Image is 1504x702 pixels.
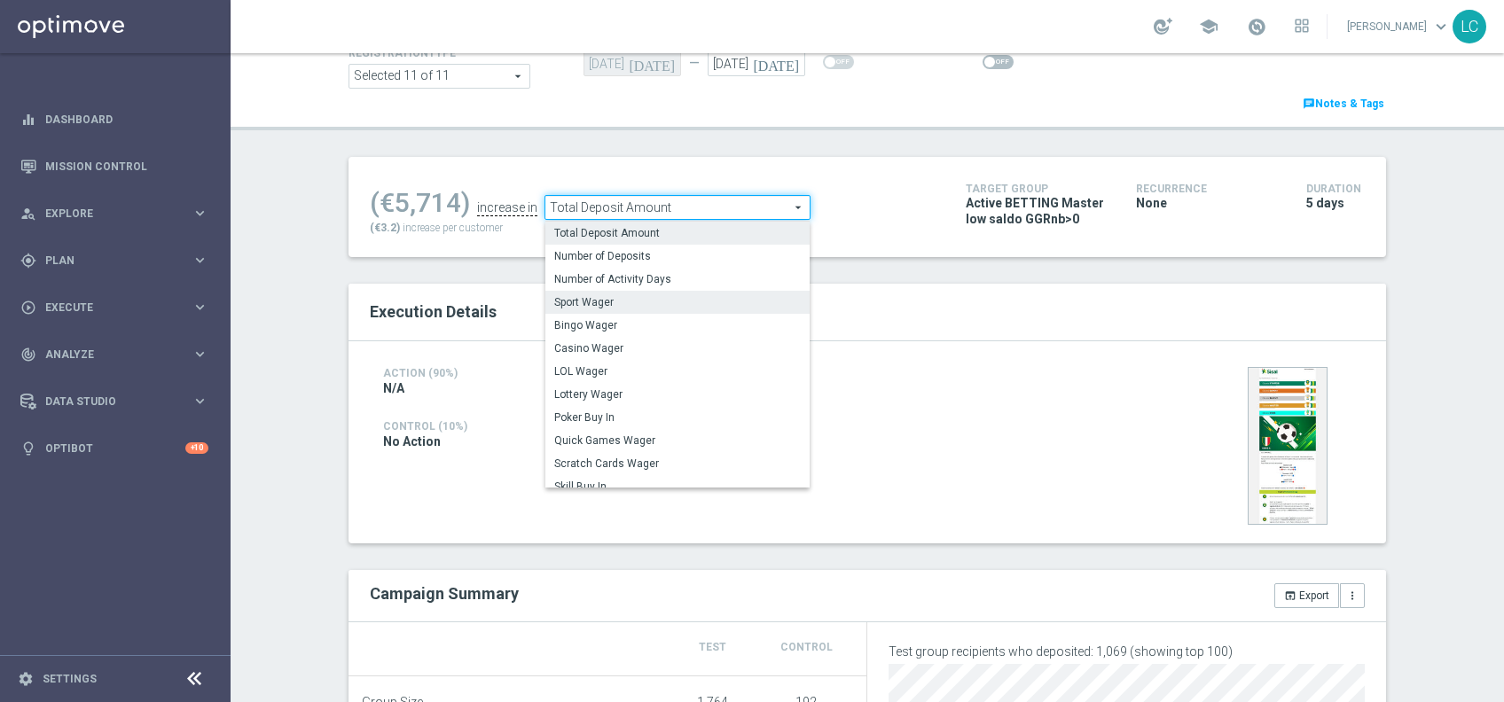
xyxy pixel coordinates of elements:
i: [DATE] [629,51,681,71]
button: person_search Explore keyboard_arrow_right [20,207,209,221]
i: play_circle_outline [20,300,36,316]
div: — [681,56,708,71]
span: Sport Wager [554,295,801,309]
span: Lottery Wager [554,387,801,402]
span: Poker Buy In [554,410,801,425]
div: Mission Control [20,143,208,190]
span: Control [780,641,833,653]
span: Data Studio [45,396,192,407]
h4: Duration [1306,183,1365,195]
div: +10 [185,442,208,454]
input: Select Date [708,51,805,76]
div: Explore [20,206,192,222]
div: Dashboard [20,96,208,143]
span: Plan [45,255,192,266]
p: Test group recipients who deposited: 1,069 (showing top 100) [889,643,1365,659]
span: Active BETTING Master low saldo GGRnb>0 [966,195,1109,227]
div: Execute [20,300,192,316]
i: person_search [20,206,36,222]
span: Explore [45,208,192,219]
i: more_vert [1346,589,1359,602]
span: Number of Deposits [554,249,801,263]
i: [DATE] [753,51,805,71]
span: increase per customer [403,222,503,234]
span: Total Deposit Amount [554,226,801,240]
button: play_circle_outline Execute keyboard_arrow_right [20,300,209,315]
span: Number of Activity Days [554,272,801,286]
h2: Campaign Summary [370,584,519,603]
span: school [1199,17,1218,36]
div: LC [1453,10,1486,43]
button: Mission Control [20,160,209,174]
span: Expert Online Expert Retail Master Online Master Retail Other and 6 more [349,65,529,88]
span: None [1136,195,1167,211]
div: Optibot [20,425,208,472]
span: Quick Games Wager [554,433,801,448]
button: lightbulb Optibot +10 [20,441,209,456]
h4: Control (10%) [383,420,1020,433]
span: Execution Details [370,302,497,321]
i: gps_fixed [20,253,36,269]
span: N/A [383,380,404,396]
i: keyboard_arrow_right [192,205,208,222]
i: keyboard_arrow_right [192,299,208,316]
button: equalizer Dashboard [20,113,209,127]
span: Execute [45,302,192,313]
div: increase in [477,200,537,216]
i: settings [18,671,34,687]
span: LOL Wager [554,364,801,378]
div: (€5,714) [370,187,470,219]
a: [PERSON_NAME]keyboard_arrow_down [1345,13,1453,40]
button: track_changes Analyze keyboard_arrow_right [20,347,209,362]
i: equalizer [20,112,36,128]
div: Data Studio [20,394,192,409]
a: Mission Control [45,143,208,190]
img: 35407.jpeg [1248,367,1328,525]
button: open_in_browser Export [1274,583,1339,608]
span: keyboard_arrow_down [1431,17,1451,36]
a: chatNotes & Tags [1301,94,1386,113]
i: keyboard_arrow_right [192,393,208,409]
a: Settings [43,674,97,684]
span: Bingo Wager [554,318,801,332]
i: keyboard_arrow_right [192,252,208,269]
h4: Target Group [966,183,1109,195]
span: No Action [383,433,441,449]
i: open_in_browser [1284,589,1296,602]
span: Test [699,641,726,653]
i: track_changes [20,347,36,363]
h4: Recurrence [1136,183,1280,195]
i: keyboard_arrow_right [192,346,208,363]
i: chat [1303,97,1315,110]
span: Skill Buy In [554,480,801,494]
span: (€3.2) [370,222,400,234]
span: Scratch Cards Wager [554,456,801,471]
a: Dashboard [45,96,208,143]
div: Plan [20,253,192,269]
a: Optibot [45,425,185,472]
span: 5 days [1306,195,1344,211]
button: more_vert [1340,583,1365,608]
button: gps_fixed Plan keyboard_arrow_right [20,253,209,268]
span: Analyze [45,349,192,360]
i: lightbulb [20,441,36,456]
div: Analyze [20,347,192,363]
h4: Action (90%) [383,367,522,379]
span: Casino Wager [554,341,801,355]
button: Data Studio keyboard_arrow_right [20,394,209,409]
